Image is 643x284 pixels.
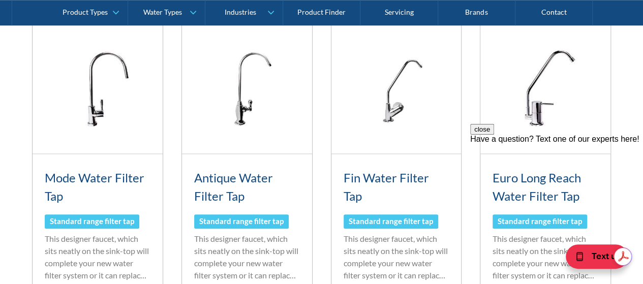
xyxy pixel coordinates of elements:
[493,233,598,281] p: This designer faucet, which sits neatly on the sink-top will complete your new water filter syste...
[194,169,300,205] h3: Antique Water Filter Tap
[344,169,449,205] h3: Fin Water Filter Tap
[225,8,256,17] div: Industries
[63,8,108,17] div: Product Types
[45,169,150,205] h3: Mode Water Filter Tap
[199,215,284,227] div: Standard range filter tap
[194,233,300,281] p: This designer faucet, which sits neatly on the sink-top will complete your new water filter syste...
[331,23,462,153] img: Fin Water Filter Tap
[562,233,643,284] iframe: podium webchat widget bubble
[33,23,163,153] img: Mode Water Filter Tap
[143,8,182,17] div: Water Types
[480,23,610,153] img: Euro Long Reach Water Filter Tap
[344,233,449,281] p: This designer faucet, which sits neatly on the sink-top will complete your new water filter syste...
[45,233,150,281] p: This designer faucet, which sits neatly on the sink-top will complete your new water filter syste...
[349,215,433,227] div: Standard range filter tap
[470,124,643,246] iframe: podium webchat widget prompt
[50,215,134,227] div: Standard range filter tap
[182,23,312,153] img: Antique Water Filter Tap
